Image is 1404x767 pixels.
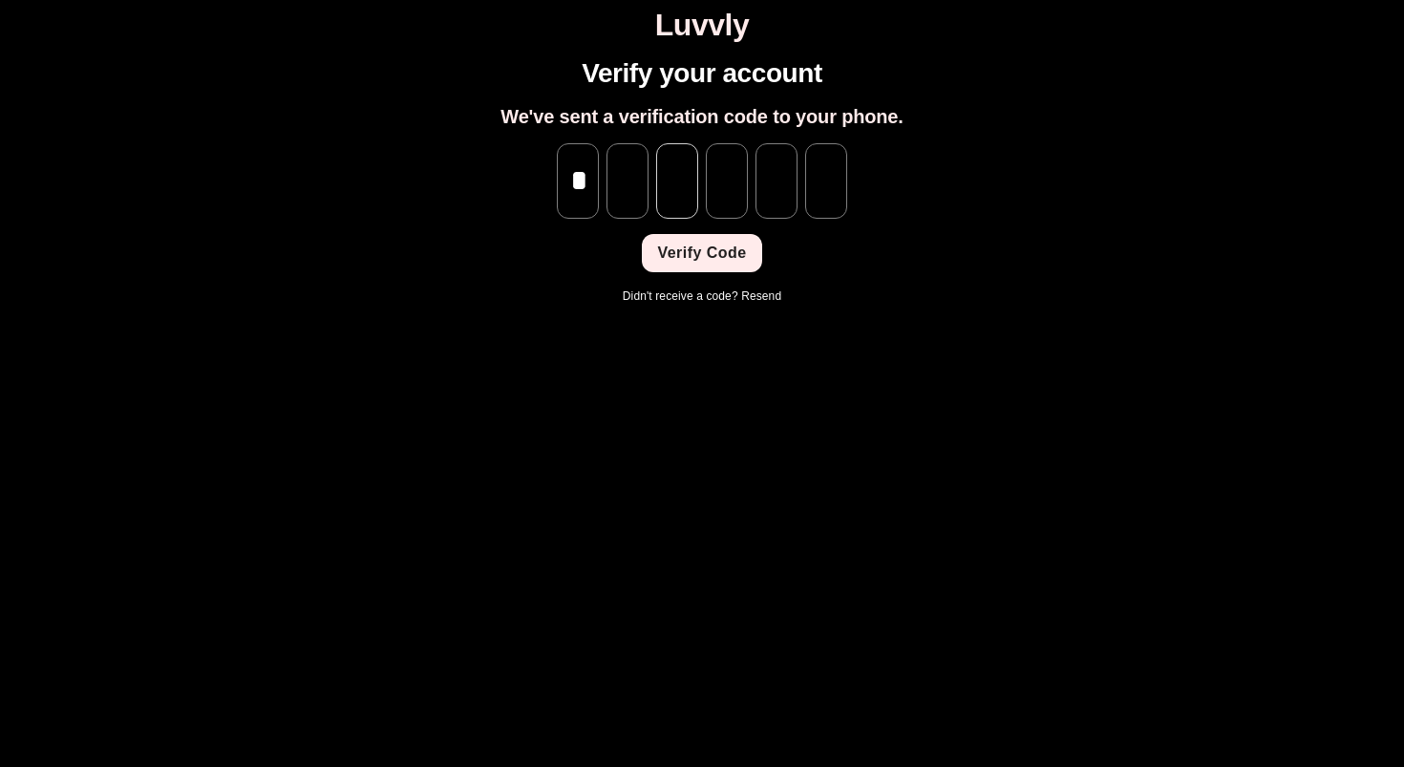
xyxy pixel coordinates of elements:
h2: We've sent a verification code to your phone. [500,105,903,128]
h1: Luvvly [8,8,1396,43]
button: Verify Code [642,234,761,272]
a: Resend [741,289,781,303]
h1: Verify your account [582,58,822,90]
p: Didn't receive a code? [623,288,781,305]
